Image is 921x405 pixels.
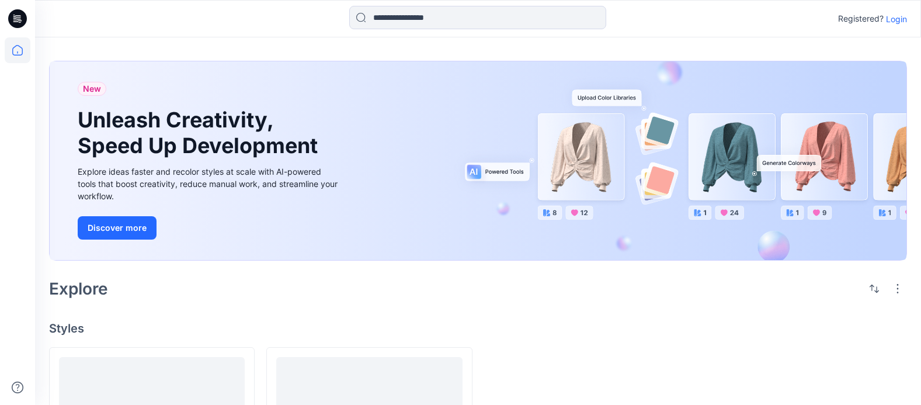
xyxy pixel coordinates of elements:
h4: Styles [49,321,907,335]
h1: Unleash Creativity, Speed Up Development [78,108,323,158]
p: Registered? [838,12,884,26]
button: Discover more [78,216,157,240]
h2: Explore [49,279,108,298]
p: Login [886,13,907,25]
a: Discover more [78,216,340,240]
div: Explore ideas faster and recolor styles at scale with AI-powered tools that boost creativity, red... [78,165,340,202]
span: New [83,82,101,96]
